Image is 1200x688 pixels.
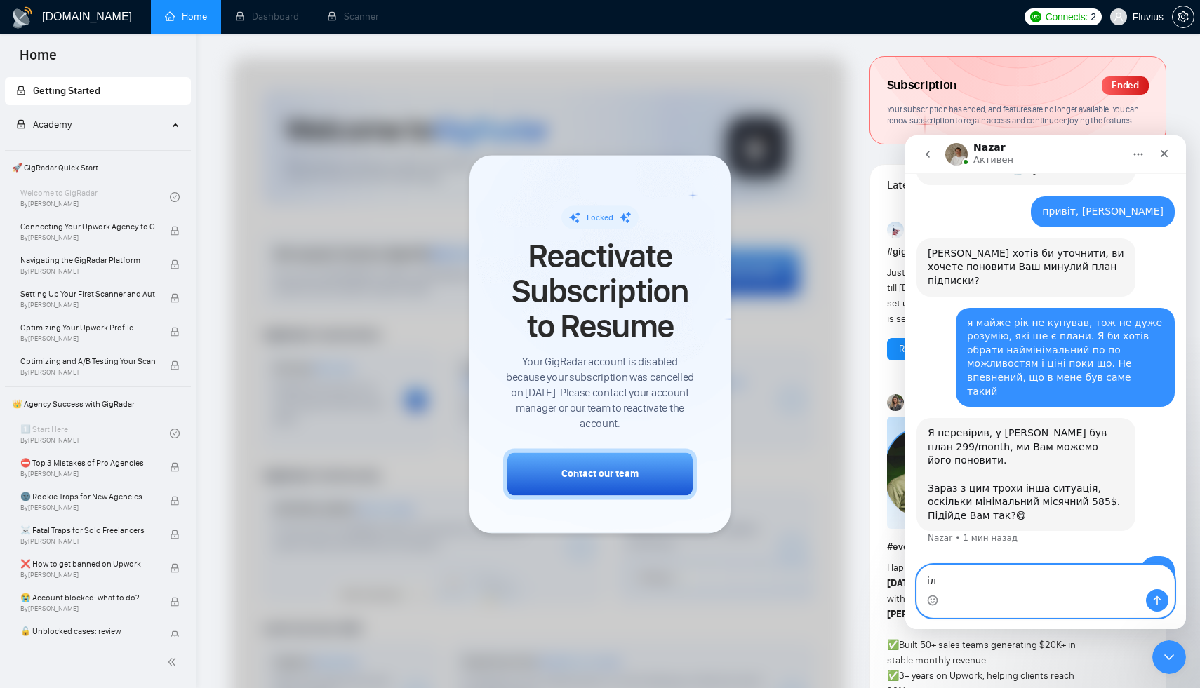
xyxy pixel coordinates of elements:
[20,354,155,368] span: Optimizing and A/B Testing Your Scanner for Better Results
[20,287,155,301] span: Setting Up Your First Scanner and Auto-Bidder
[170,226,180,236] span: lock
[887,338,933,360] button: Reply
[1114,12,1124,22] span: user
[170,259,180,269] span: lock
[20,220,155,234] span: Connecting Your Upwork Agency to GigRadar
[587,213,613,222] span: Locked
[1173,11,1194,22] span: setting
[905,135,1186,629] iframe: Intercom live chat
[887,176,972,194] span: Latest Posts from the GigRadar Community
[5,77,191,105] li: Getting Started
[887,639,899,651] span: ✅
[33,119,72,130] span: Academy
[1102,76,1149,95] div: Ended
[503,238,697,344] span: Reactivate Subscription to Resume
[170,360,180,370] span: lock
[503,354,697,431] span: Your GigRadar account is disabled because your subscription was cancelled on [DATE]. Please conta...
[20,490,155,504] span: 🌚 Rookie Traps for New Agencies
[170,496,180,506] span: lock
[887,577,919,589] strong: [DATE],
[20,523,155,537] span: ☠️ Fatal Traps for Solo Freelancers
[16,119,26,129] span: lock
[20,253,155,267] span: Navigating the GigRadar Platform
[1046,9,1088,25] span: Connects:
[170,429,180,438] span: check-circle
[16,119,72,130] span: Academy
[170,327,180,337] span: lock
[887,222,904,238] img: Anisuzzaman Khan
[8,45,68,74] span: Home
[1152,640,1186,674] iframe: Intercom live chat
[1172,6,1194,28] button: setting
[1091,9,1096,25] span: 2
[887,244,1149,259] h1: # gigradar-hub
[887,265,1097,327] div: Just signed up [DATE], my onboarding call is not till [DATE]. Can anyone help me to get started t...
[887,104,1139,126] span: Your subscription has ended, and features are no longer available. You can renew subscription to ...
[887,74,956,97] span: Subscription
[887,593,1030,620] strong: Upwork Consultant & Expert [PERSON_NAME]
[11,6,34,29] img: logo
[167,655,181,669] span: double-left
[887,539,1149,555] h1: # events
[20,321,155,335] span: Optimizing Your Upwork Profile
[170,597,180,607] span: lock
[20,267,155,276] span: By [PERSON_NAME]
[170,563,180,573] span: lock
[887,394,904,411] img: Korlan
[6,390,189,418] span: 👑 Agency Success with GigRadar
[170,293,180,303] span: lock
[20,624,155,638] span: 🔓 Unblocked cases: review
[170,630,180,640] span: lock
[561,466,639,481] div: Contact our team
[1172,11,1194,22] a: setting
[20,557,155,571] span: ❌ How to get banned on Upwork
[16,86,26,95] span: lock
[170,192,180,202] span: check-circle
[20,591,155,605] span: 😭 Account blocked: what to do?
[20,537,155,546] span: By [PERSON_NAME]
[20,335,155,343] span: By [PERSON_NAME]
[20,368,155,377] span: By [PERSON_NAME]
[6,154,189,182] span: 🚀 GigRadar Quick Start
[20,456,155,470] span: ⛔ Top 3 Mistakes of Pro Agencies
[33,85,100,97] span: Getting Started
[20,504,155,512] span: By [PERSON_NAME]
[20,234,155,242] span: By [PERSON_NAME]
[899,342,921,357] a: Reply
[1030,11,1041,22] img: upwork-logo.png
[20,605,155,613] span: By [PERSON_NAME]
[887,417,1055,529] img: F09DP4X9C49-Event%20with%20Vlad%20Sharahov.png
[887,670,899,682] span: ✅
[170,462,180,472] span: lock
[503,448,697,499] button: Contact our team
[20,571,155,579] span: By [PERSON_NAME]
[165,11,207,22] a: homeHome
[20,301,155,309] span: By [PERSON_NAME]
[20,470,155,478] span: By [PERSON_NAME]
[170,530,180,539] span: lock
